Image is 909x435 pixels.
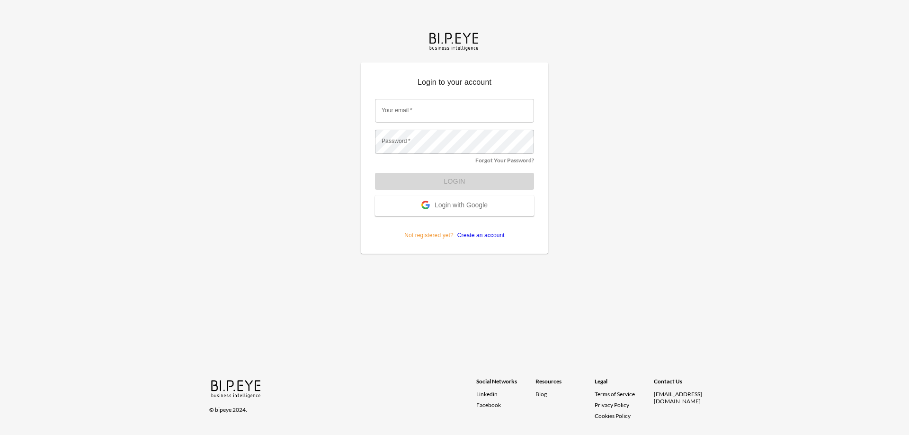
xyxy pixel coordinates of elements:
[595,391,650,398] a: Terms of Service
[535,391,547,398] a: Blog
[454,232,505,239] a: Create an account
[535,378,595,391] div: Resources
[595,401,629,408] a: Privacy Policy
[476,401,501,408] span: Facebook
[595,378,654,391] div: Legal
[209,378,264,399] img: bipeye-logo
[654,378,713,391] div: Contact Us
[209,400,463,413] div: © bipeye 2024.
[475,157,534,164] a: Forgot Your Password?
[375,195,534,216] button: Login with Google
[476,391,498,398] span: Linkedin
[375,216,534,240] p: Not registered yet?
[595,412,631,419] a: Cookies Policy
[375,77,534,92] p: Login to your account
[476,378,535,391] div: Social Networks
[654,391,713,405] div: [EMAIL_ADDRESS][DOMAIN_NAME]
[476,391,535,398] a: Linkedin
[428,30,481,52] img: bipeye-logo
[435,201,488,211] span: Login with Google
[476,401,535,408] a: Facebook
